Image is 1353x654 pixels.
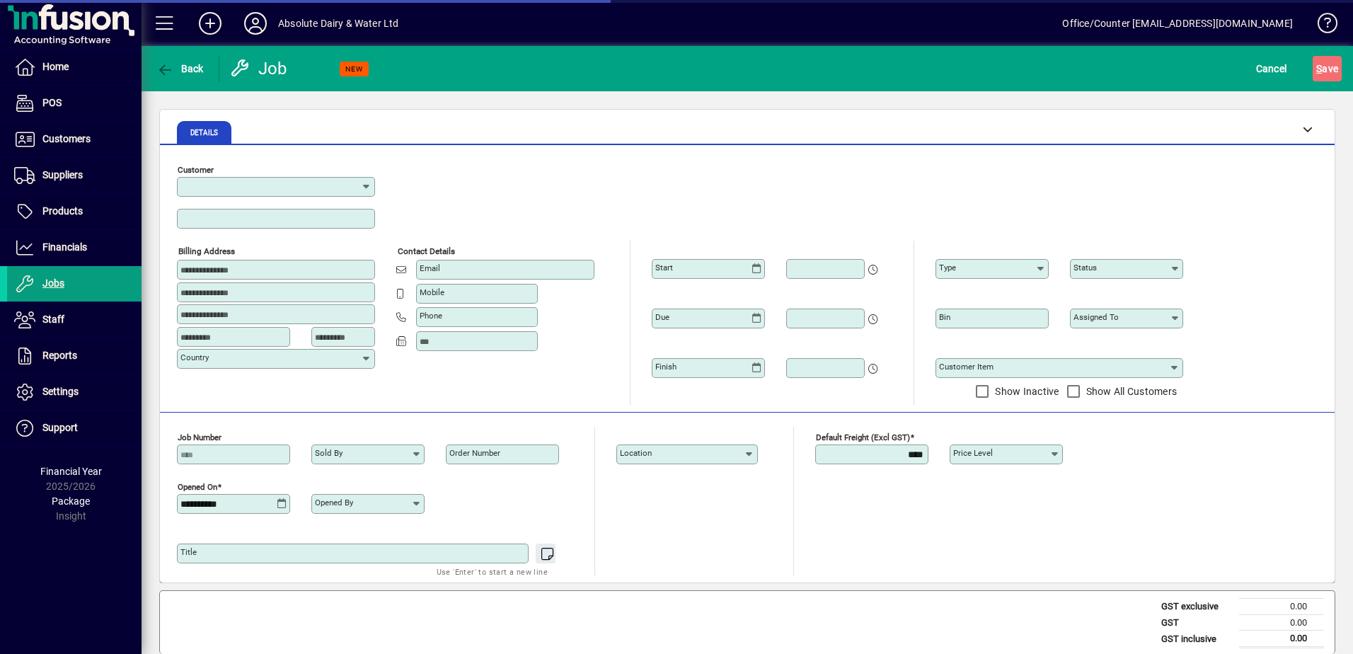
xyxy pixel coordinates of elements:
a: Suppliers [7,158,142,193]
mat-label: Opened On [178,482,217,492]
mat-label: Opened by [315,498,353,507]
span: Financial Year [40,466,102,477]
mat-label: Phone [420,311,442,321]
mat-label: Default Freight (excl GST) [816,432,910,442]
span: Staff [42,314,64,325]
mat-label: Order number [449,448,500,458]
button: Back [153,56,207,81]
mat-label: Job number [178,432,221,442]
span: Cancel [1256,57,1287,80]
mat-label: Finish [655,362,676,372]
span: Reports [42,350,77,361]
span: NEW [345,64,363,74]
mat-label: Bin [939,312,950,322]
mat-hint: Use 'Enter' to start a new line [437,563,548,580]
label: Show Inactive [992,384,1059,398]
span: Jobs [42,277,64,289]
a: POS [7,86,142,121]
td: 0.00 [1239,631,1324,648]
span: Support [42,422,78,433]
a: Home [7,50,142,85]
span: Settings [42,386,79,397]
span: ave [1316,57,1338,80]
div: Absolute Dairy & Water Ltd [278,12,399,35]
span: Package [52,495,90,507]
mat-label: Customer [178,165,214,175]
div: Job [230,57,290,80]
mat-label: Type [939,263,956,272]
a: Products [7,194,142,229]
button: Cancel [1253,56,1291,81]
a: Support [7,411,142,446]
mat-label: Title [180,547,197,557]
td: GST [1154,614,1239,631]
button: Save [1313,56,1342,81]
mat-label: Sold by [315,448,342,458]
button: Add [188,11,233,36]
a: Knowledge Base [1307,3,1335,49]
span: S [1316,63,1322,74]
span: Customers [42,133,91,144]
button: Profile [233,11,278,36]
mat-label: Status [1073,263,1097,272]
a: Reports [7,338,142,374]
a: Customers [7,122,142,157]
td: GST inclusive [1154,631,1239,648]
a: Staff [7,302,142,338]
span: Products [42,205,83,217]
td: 0.00 [1239,599,1324,615]
app-page-header-button: Back [142,56,219,81]
span: Back [156,63,204,74]
a: Settings [7,374,142,410]
mat-label: Assigned to [1073,312,1119,322]
mat-label: Email [420,263,440,273]
mat-label: Customer Item [939,362,994,372]
a: Financials [7,230,142,265]
span: Details [190,130,218,137]
span: Financials [42,241,87,253]
td: 0.00 [1239,614,1324,631]
mat-label: Due [655,312,669,322]
mat-label: Mobile [420,287,444,297]
td: GST exclusive [1154,599,1239,615]
span: POS [42,97,62,108]
mat-label: Start [655,263,673,272]
label: Show All Customers [1083,384,1178,398]
span: Suppliers [42,169,83,180]
mat-label: Price Level [953,448,993,458]
mat-label: Country [180,352,209,362]
mat-label: Location [620,448,652,458]
span: Home [42,61,69,72]
div: Office/Counter [EMAIL_ADDRESS][DOMAIN_NAME] [1062,12,1293,35]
